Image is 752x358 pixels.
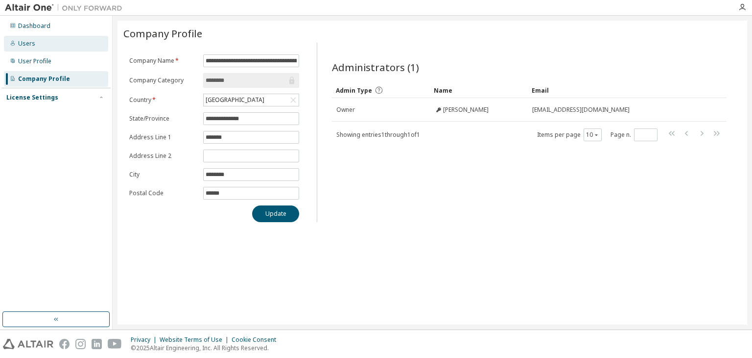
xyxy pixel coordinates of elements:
[131,344,282,352] p: © 2025 Altair Engineering, Inc. All Rights Reserved.
[18,22,50,30] div: Dashboard
[252,205,299,222] button: Update
[129,96,197,104] label: Country
[129,152,197,160] label: Address Line 2
[129,77,197,84] label: Company Category
[92,339,102,349] img: linkedin.svg
[232,336,282,344] div: Cookie Consent
[108,339,122,349] img: youtube.svg
[129,115,197,123] label: State/Province
[129,133,197,141] label: Address Line 1
[434,82,524,98] div: Name
[129,189,197,197] label: Postal Code
[18,40,35,48] div: Users
[586,131,599,139] button: 10
[336,106,355,114] span: Owner
[336,86,372,95] span: Admin Type
[129,57,197,65] label: Company Name
[18,57,51,65] div: User Profile
[336,130,420,139] span: Showing entries 1 through 1 of 1
[160,336,232,344] div: Website Terms of Use
[332,60,419,74] span: Administrators (1)
[532,106,630,114] span: [EMAIL_ADDRESS][DOMAIN_NAME]
[204,95,266,105] div: [GEOGRAPHIC_DATA]
[59,339,70,349] img: facebook.svg
[532,82,699,98] div: Email
[6,94,58,102] div: License Settings
[131,336,160,344] div: Privacy
[18,75,70,83] div: Company Profile
[123,26,202,40] span: Company Profile
[129,171,197,179] label: City
[5,3,127,13] img: Altair One
[3,339,53,349] img: altair_logo.svg
[537,128,602,141] span: Items per page
[204,94,299,106] div: [GEOGRAPHIC_DATA]
[443,106,489,114] span: [PERSON_NAME]
[611,128,658,141] span: Page n.
[75,339,86,349] img: instagram.svg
